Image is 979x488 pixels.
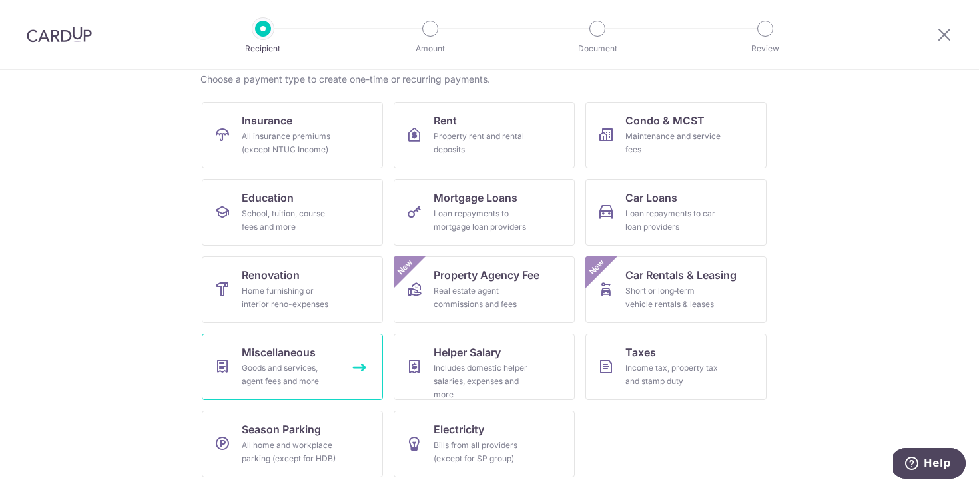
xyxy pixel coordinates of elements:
span: Taxes [625,344,656,360]
iframe: Opens a widget where you can find more information [893,448,966,481]
a: Season ParkingAll home and workplace parking (except for HDB) [202,411,383,477]
div: School, tuition, course fees and more [242,207,338,234]
p: Document [548,42,647,55]
a: Mortgage LoansLoan repayments to mortgage loan providers [394,179,575,246]
a: Car Rentals & LeasingShort or long‑term vehicle rentals & leasesNew [585,256,767,323]
span: New [586,256,608,278]
a: RenovationHome furnishing or interior reno-expenses [202,256,383,323]
a: Helper SalaryIncludes domestic helper salaries, expenses and more [394,334,575,400]
span: Condo & MCST [625,113,705,128]
div: Property rent and rental deposits [434,130,529,156]
div: Choose a payment type to create one-time or recurring payments. [200,73,779,86]
p: Amount [381,42,480,55]
div: Includes domestic helper salaries, expenses and more [434,362,529,401]
span: Education [242,190,294,206]
p: Review [716,42,815,55]
div: Income tax, property tax and stamp duty [625,362,721,388]
span: Electricity [434,421,484,437]
span: Miscellaneous [242,344,316,360]
div: Bills from all providers (except for SP group) [434,439,529,465]
div: Maintenance and service fees [625,130,721,156]
a: Car LoansLoan repayments to car loan providers [585,179,767,246]
div: Short or long‑term vehicle rentals & leases [625,284,721,311]
span: New [394,256,416,278]
span: Property Agency Fee [434,267,539,283]
div: Goods and services, agent fees and more [242,362,338,388]
a: InsuranceAll insurance premiums (except NTUC Income) [202,102,383,168]
span: Season Parking [242,421,321,437]
a: ElectricityBills from all providers (except for SP group) [394,411,575,477]
a: Condo & MCSTMaintenance and service fees [585,102,767,168]
a: TaxesIncome tax, property tax and stamp duty [585,334,767,400]
span: Car Loans [625,190,677,206]
span: Mortgage Loans [434,190,517,206]
img: CardUp [27,27,92,43]
div: Loan repayments to mortgage loan providers [434,207,529,234]
span: Help [31,9,58,21]
a: Property Agency FeeReal estate agent commissions and feesNew [394,256,575,323]
span: Car Rentals & Leasing [625,267,737,283]
span: Insurance [242,113,292,128]
div: Loan repayments to car loan providers [625,207,721,234]
div: Home furnishing or interior reno-expenses [242,284,338,311]
p: Recipient [214,42,312,55]
div: All home and workplace parking (except for HDB) [242,439,338,465]
a: EducationSchool, tuition, course fees and more [202,179,383,246]
span: Renovation [242,267,300,283]
div: Real estate agent commissions and fees [434,284,529,311]
span: Helper Salary [434,344,501,360]
span: Rent [434,113,457,128]
a: MiscellaneousGoods and services, agent fees and more [202,334,383,400]
a: RentProperty rent and rental deposits [394,102,575,168]
div: All insurance premiums (except NTUC Income) [242,130,338,156]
